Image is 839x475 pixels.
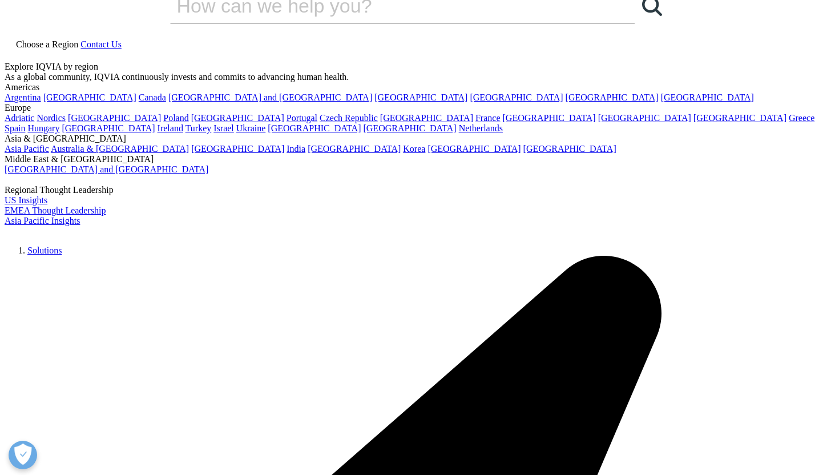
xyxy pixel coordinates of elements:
a: [GEOGRAPHIC_DATA] [62,123,155,133]
a: Adriatic [5,113,34,123]
a: [GEOGRAPHIC_DATA] [427,144,521,154]
div: Middle East & [GEOGRAPHIC_DATA] [5,154,834,164]
a: Nordics [37,113,66,123]
a: Ireland [158,123,183,133]
div: Americas [5,82,834,92]
a: Asia Pacific Insights [5,216,80,226]
a: Israel [213,123,234,133]
div: Europe [5,103,834,113]
button: Open Preferences [9,441,37,469]
a: [GEOGRAPHIC_DATA] [191,144,284,154]
a: Greece [789,113,814,123]
a: Australia & [GEOGRAPHIC_DATA] [51,144,189,154]
a: Contact Us [80,39,122,49]
a: Netherlands [459,123,503,133]
a: [GEOGRAPHIC_DATA] [68,113,161,123]
a: India [287,144,305,154]
a: Czech Republic [320,113,378,123]
div: Regional Thought Leadership [5,185,834,195]
a: US Insights [5,195,47,205]
a: [GEOGRAPHIC_DATA] [661,92,754,102]
a: Poland [163,113,188,123]
a: [GEOGRAPHIC_DATA] and [GEOGRAPHIC_DATA] [5,164,208,174]
a: France [475,113,501,123]
a: [GEOGRAPHIC_DATA] [363,123,456,133]
a: [GEOGRAPHIC_DATA] [380,113,473,123]
div: Explore IQVIA by region [5,62,834,72]
a: [GEOGRAPHIC_DATA] and [GEOGRAPHIC_DATA] [168,92,372,102]
a: [GEOGRAPHIC_DATA] [598,113,691,123]
span: Choose a Region [16,39,78,49]
a: [GEOGRAPHIC_DATA] [503,113,596,123]
a: [GEOGRAPHIC_DATA] [308,144,401,154]
a: [GEOGRAPHIC_DATA] [374,92,467,102]
a: [GEOGRAPHIC_DATA] [523,144,616,154]
a: [GEOGRAPHIC_DATA] [470,92,563,102]
a: Argentina [5,92,41,102]
a: EMEA Thought Leadership [5,206,106,215]
div: Asia & [GEOGRAPHIC_DATA] [5,134,834,144]
a: Korea [403,144,425,154]
a: Solutions [27,245,62,255]
a: Portugal [287,113,317,123]
a: Ukraine [236,123,266,133]
a: Spain [5,123,25,133]
a: [GEOGRAPHIC_DATA] [566,92,659,102]
a: [GEOGRAPHIC_DATA] [43,92,136,102]
a: [GEOGRAPHIC_DATA] [693,113,786,123]
a: [GEOGRAPHIC_DATA] [191,113,284,123]
a: Turkey [185,123,212,133]
a: [GEOGRAPHIC_DATA] [268,123,361,133]
div: As a global community, IQVIA continuously invests and commits to advancing human health. [5,72,834,82]
a: Canada [139,92,166,102]
a: Hungary [27,123,59,133]
a: Asia Pacific [5,144,49,154]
